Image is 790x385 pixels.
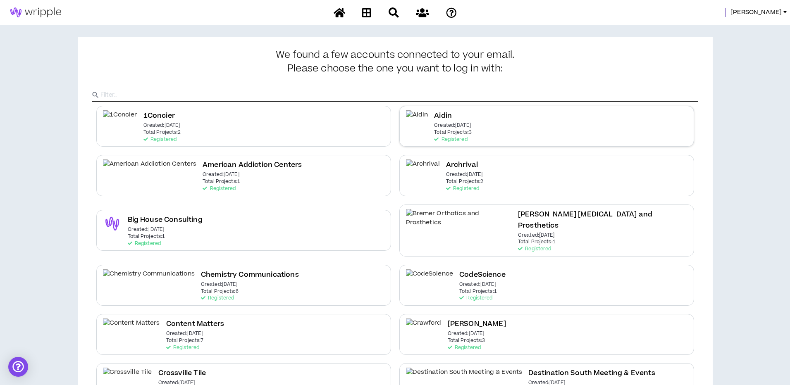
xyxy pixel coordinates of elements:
[406,269,453,288] img: CodeScience
[128,214,203,226] h2: Big House Consulting
[103,110,137,129] img: 1Concier
[406,318,442,337] img: Crawford
[143,110,175,121] h2: 1Concier
[434,130,472,135] p: Total Projects: 3
[201,295,234,301] p: Registered
[446,186,479,192] p: Registered
[448,331,485,337] p: Created: [DATE]
[406,159,440,178] img: Archrival
[143,130,181,135] p: Total Projects: 2
[92,50,698,74] h3: We found a few accounts connected to your email.
[143,123,180,128] p: Created: [DATE]
[103,159,197,178] img: American Addiction Centers
[100,89,698,101] input: Filter..
[459,289,497,295] p: Total Projects: 1
[201,282,238,288] p: Created: [DATE]
[166,331,203,337] p: Created: [DATE]
[459,295,492,301] p: Registered
[406,110,428,129] img: Aidin
[201,269,299,280] h2: Chemistry Communications
[166,338,204,344] p: Total Projects: 7
[203,179,240,185] p: Total Projects: 1
[518,246,551,252] p: Registered
[448,318,506,330] h2: [PERSON_NAME]
[158,368,206,379] h2: Crossville Tile
[518,233,555,238] p: Created: [DATE]
[448,345,481,351] p: Registered
[128,234,165,240] p: Total Projects: 1
[406,209,512,228] img: Bremer Orthotics and Prosthetics
[166,345,199,351] p: Registered
[434,137,467,143] p: Registered
[203,159,302,171] h2: American Addiction Centers
[518,209,687,231] h2: [PERSON_NAME] [MEDICAL_DATA] and Prosthetics
[103,214,122,233] img: Big House Consulting
[448,338,485,344] p: Total Projects: 3
[446,172,483,178] p: Created: [DATE]
[459,282,496,288] p: Created: [DATE]
[459,269,506,280] h2: CodeScience
[203,186,236,192] p: Registered
[128,227,165,233] p: Created: [DATE]
[730,8,782,17] span: [PERSON_NAME]
[203,172,239,178] p: Created: [DATE]
[446,179,484,185] p: Total Projects: 2
[143,137,177,143] p: Registered
[446,159,478,171] h2: Archrival
[528,368,655,379] h2: Destination South Meeting & Events
[201,289,239,295] p: Total Projects: 6
[518,239,556,245] p: Total Projects: 1
[434,123,471,128] p: Created: [DATE]
[287,63,503,75] span: Please choose the one you want to log in with:
[8,357,28,377] div: Open Intercom Messenger
[103,318,160,337] img: Content Matters
[128,241,161,247] p: Registered
[103,269,195,288] img: Chemistry Communications
[434,110,452,121] h2: Aidin
[166,318,224,330] h2: Content Matters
